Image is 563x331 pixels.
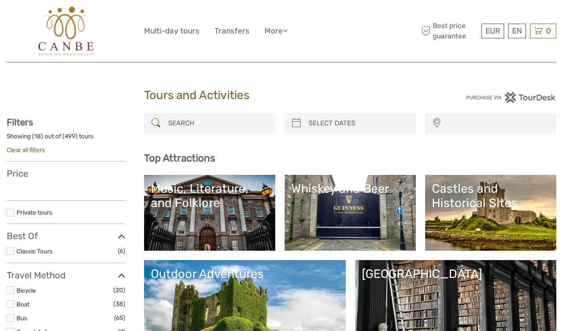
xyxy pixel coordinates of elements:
[151,182,269,211] div: Music, Literature, and Folklore
[113,285,125,295] span: (20)
[7,231,125,241] h3: Best Of
[38,7,94,55] img: 602-0fc6e88d-d366-4c1d-ad88-b45bd91116e8_logo_big.jpg
[17,301,29,308] a: Boat
[7,270,125,281] h3: Travel Method
[7,117,33,128] strong: Filters
[114,313,125,323] span: (65)
[291,182,409,244] a: Whiskey and Beer
[151,267,339,329] a: Outdoor Adventures
[508,24,526,38] div: EN
[466,92,556,103] img: PurchaseViaTourDesk.png
[215,25,249,37] a: Transfers
[144,88,419,103] h1: Tours and Activities
[113,299,125,309] span: (38)
[291,182,409,196] div: Whiskey and Beer
[7,132,125,146] div: Showing ( ) out of ( ) tours
[34,132,41,141] label: 18
[118,246,125,256] span: (6)
[65,132,75,141] label: 499
[151,267,339,281] div: Outdoor Adventures
[265,25,288,37] a: More
[17,314,27,322] a: Bus
[305,116,411,131] input: SELECT DATES
[362,267,550,281] div: [GEOGRAPHIC_DATA]
[432,182,550,244] a: Castles and Historical Sites
[7,146,45,153] a: Clear all filters
[17,248,53,255] a: Classic Tours
[7,168,125,179] h3: Price
[151,182,269,244] a: Music, Literature, and Folklore
[165,116,271,131] input: SEARCH
[419,21,479,41] span: Best price guarantee
[545,26,552,35] span: 0
[485,26,500,35] span: EUR
[362,267,550,329] a: [GEOGRAPHIC_DATA]
[17,209,52,216] a: Private tours
[17,287,36,294] a: Bicycle
[432,182,550,211] div: Castles and Historical Sites
[144,152,215,164] b: Top Attractions
[144,25,199,37] a: Multi-day tours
